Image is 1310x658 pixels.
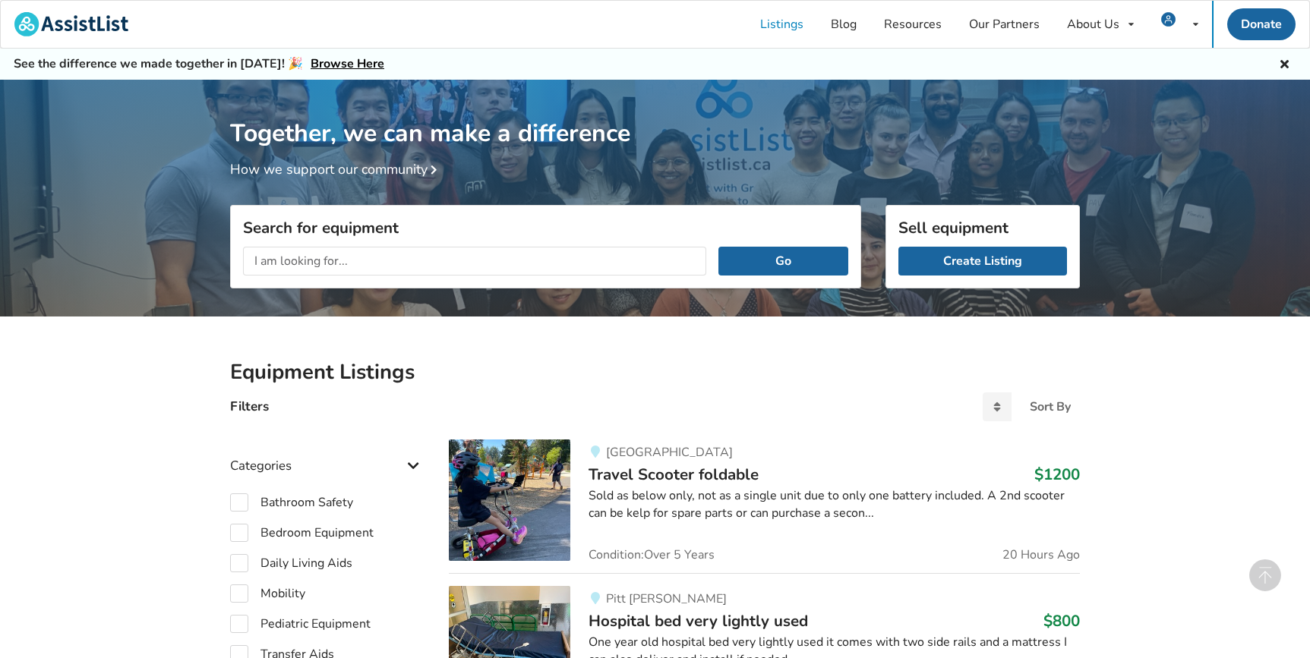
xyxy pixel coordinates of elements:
h3: $800 [1043,611,1080,631]
a: Create Listing [898,247,1067,275]
label: Bathroom Safety [230,493,353,512]
a: How we support our community [230,160,443,178]
a: mobility-travel scooter foldable[GEOGRAPHIC_DATA]Travel Scooter foldable$1200Sold as below only, ... [449,439,1080,573]
h3: Sell equipment [898,218,1067,238]
label: Pediatric Equipment [230,615,371,633]
img: assistlist-logo [14,12,128,36]
h2: Equipment Listings [230,359,1080,386]
span: Pitt [PERSON_NAME] [606,590,727,607]
a: Our Partners [955,1,1053,48]
span: Condition: Over 5 Years [589,549,715,561]
div: Sold as below only, not as a single unit due to only one battery included. A 2nd scooter can be k... [589,487,1080,522]
span: 20 Hours Ago [1002,549,1080,561]
h1: Together, we can make a difference [230,80,1080,149]
span: [GEOGRAPHIC_DATA] [606,444,733,461]
h3: $1200 [1034,464,1080,484]
a: Resources [870,1,955,48]
a: Blog [817,1,870,48]
a: Donate [1227,8,1296,40]
label: Mobility [230,584,305,603]
label: Bedroom Equipment [230,524,374,542]
h4: Filters [230,398,269,415]
label: Daily Living Aids [230,554,352,572]
img: user icon [1161,12,1176,27]
div: Categories [230,427,425,481]
input: I am looking for... [243,247,706,275]
div: Sort By [1030,401,1071,413]
h3: Search for equipment [243,218,848,238]
h5: See the difference we made together in [DATE]! 🎉 [14,56,384,72]
a: Browse Here [311,55,384,72]
button: Go [718,247,848,275]
a: Listings [747,1,817,48]
span: Travel Scooter foldable [589,464,759,485]
img: mobility-travel scooter foldable [449,439,570,561]
div: About Us [1067,18,1119,30]
span: Hospital bed very lightly used [589,610,808,631]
